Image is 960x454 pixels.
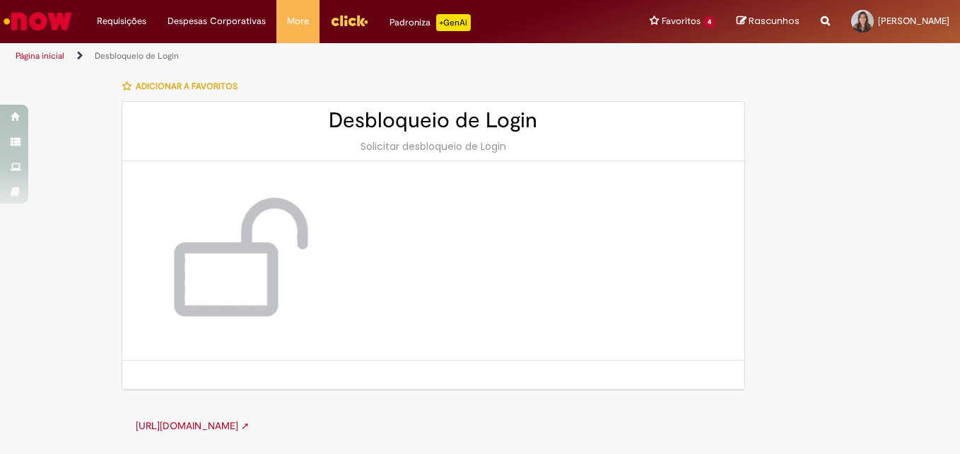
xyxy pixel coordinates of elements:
[151,190,320,332] img: Desbloqueio de Login
[122,71,245,101] button: Adicionar a Favoritos
[16,50,64,62] a: Página inicial
[330,10,368,31] img: click_logo_yellow_360x200.png
[287,14,309,28] span: More
[168,14,266,28] span: Despesas Corporativas
[878,15,949,27] span: [PERSON_NAME]
[703,16,715,28] span: 4
[136,109,730,132] h2: Desbloqueio de Login
[737,15,800,28] a: Rascunhos
[436,14,471,31] p: +GenAi
[95,50,179,62] a: Desbloqueio de Login
[1,7,74,35] img: ServiceNow
[662,14,701,28] span: Favoritos
[136,81,238,92] span: Adicionar a Favoritos
[97,14,146,28] span: Requisições
[11,43,629,69] ul: Trilhas de página
[390,14,471,31] div: Padroniza
[136,419,250,432] a: [URL][DOMAIN_NAME] ➚
[749,14,800,28] span: Rascunhos
[136,139,730,153] div: Solicitar desbloqueio de Login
